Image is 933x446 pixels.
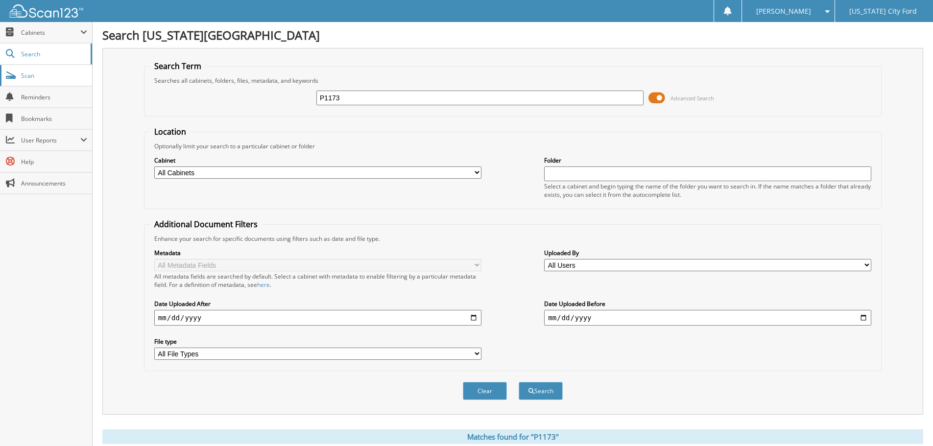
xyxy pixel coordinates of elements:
[21,71,87,80] span: Scan
[544,156,871,164] label: Folder
[102,429,923,444] div: Matches found for "P1173"
[21,50,86,58] span: Search
[154,310,481,326] input: start
[154,337,481,346] label: File type
[21,115,87,123] span: Bookmarks
[149,61,206,71] legend: Search Term
[154,249,481,257] label: Metadata
[544,182,871,199] div: Select a cabinet and begin typing the name of the folder you want to search in. If the name match...
[149,126,191,137] legend: Location
[756,8,811,14] span: [PERSON_NAME]
[10,4,83,18] img: scan123-logo-white.svg
[149,235,876,243] div: Enhance your search for specific documents using filters such as date and file type.
[149,142,876,150] div: Optionally limit your search to a particular cabinet or folder
[519,382,563,400] button: Search
[149,219,263,230] legend: Additional Document Filters
[21,179,87,188] span: Announcements
[544,310,871,326] input: end
[21,93,87,101] span: Reminders
[849,8,917,14] span: [US_STATE] City Ford
[154,156,481,164] label: Cabinet
[670,94,714,102] span: Advanced Search
[149,76,876,85] div: Searches all cabinets, folders, files, metadata, and keywords
[257,281,270,289] a: here
[102,27,923,43] h1: Search [US_STATE][GEOGRAPHIC_DATA]
[154,272,481,289] div: All metadata fields are searched by default. Select a cabinet with metadata to enable filtering b...
[21,136,80,144] span: User Reports
[21,28,80,37] span: Cabinets
[884,399,933,446] iframe: Chat Widget
[544,300,871,308] label: Date Uploaded Before
[463,382,507,400] button: Clear
[21,158,87,166] span: Help
[154,300,481,308] label: Date Uploaded After
[544,249,871,257] label: Uploaded By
